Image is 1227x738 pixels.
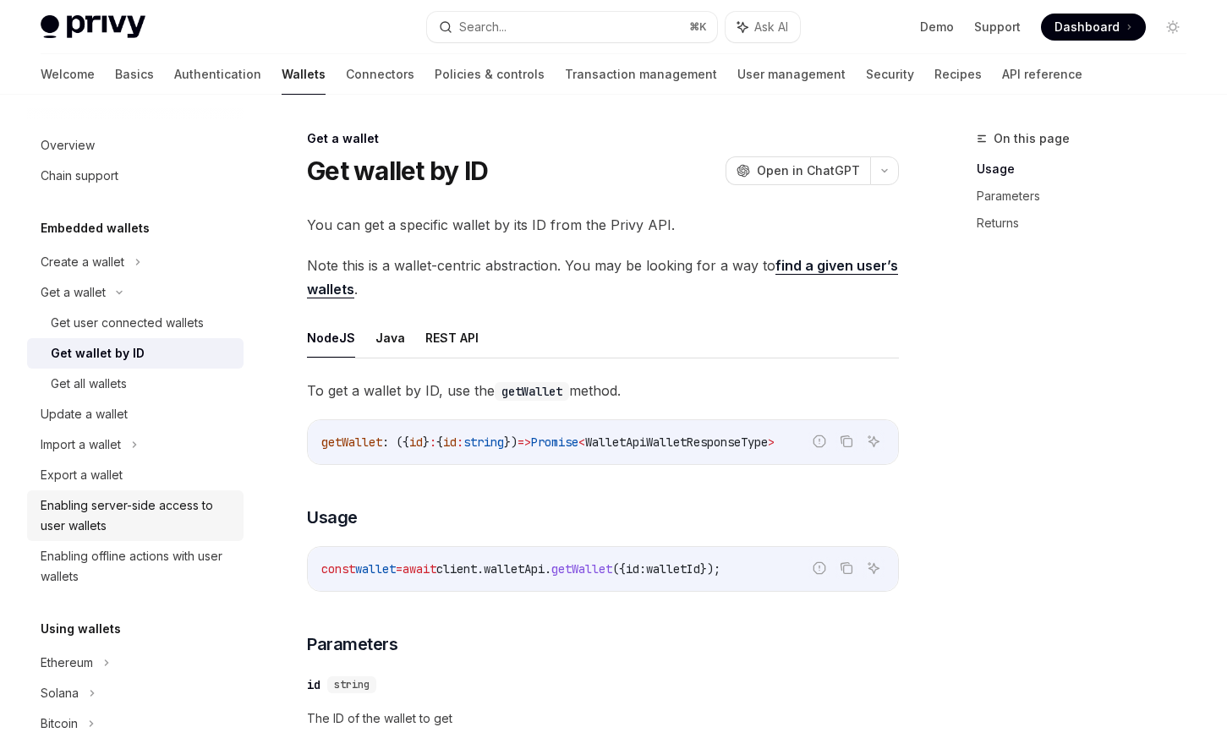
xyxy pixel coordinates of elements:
[477,561,484,577] span: .
[41,653,93,673] div: Ethereum
[41,218,150,238] h5: Embedded wallets
[355,561,396,577] span: wallet
[545,561,551,577] span: .
[409,435,423,450] span: id
[808,557,830,579] button: Report incorrect code
[459,17,507,37] div: Search...
[41,54,95,95] a: Welcome
[27,369,244,399] a: Get all wallets
[307,156,488,186] h1: Get wallet by ID
[443,435,457,450] span: id
[551,561,612,577] span: getWallet
[585,435,768,450] span: WalletApiWalletResponseType
[27,130,244,161] a: Overview
[436,435,443,450] span: {
[977,156,1200,183] a: Usage
[974,19,1021,36] a: Support
[626,561,646,577] span: id:
[307,318,355,358] button: NodeJS
[726,156,870,185] button: Open in ChatGPT
[375,318,405,358] button: Java
[282,54,326,95] a: Wallets
[321,561,355,577] span: const
[863,557,885,579] button: Ask AI
[41,404,128,424] div: Update a wallet
[321,435,382,450] span: getWallet
[307,379,899,402] span: To get a wallet by ID, use the method.
[382,435,409,450] span: : ({
[27,460,244,490] a: Export a wallet
[396,561,403,577] span: =
[994,128,1070,149] span: On this page
[27,541,244,592] a: Enabling offline actions with user wallets
[1054,19,1120,36] span: Dashboard
[1159,14,1186,41] button: Toggle dark mode
[1002,54,1082,95] a: API reference
[27,399,244,429] a: Update a wallet
[51,313,204,333] div: Get user connected wallets
[436,561,477,577] span: client
[612,561,626,577] span: ({
[737,54,846,95] a: User management
[495,382,569,401] code: getWallet
[689,20,707,34] span: ⌘ K
[27,490,244,541] a: Enabling server-side access to user wallets
[463,435,504,450] span: string
[307,632,397,656] span: Parameters
[757,162,860,179] span: Open in ChatGPT
[41,546,233,587] div: Enabling offline actions with user wallets
[41,282,106,303] div: Get a wallet
[27,338,244,369] a: Get wallet by ID
[835,557,857,579] button: Copy the contents from the code block
[346,54,414,95] a: Connectors
[307,676,320,693] div: id
[427,12,717,42] button: Search...⌘K
[977,210,1200,237] a: Returns
[423,435,430,450] span: }
[565,54,717,95] a: Transaction management
[866,54,914,95] a: Security
[425,318,479,358] button: REST API
[307,708,899,729] span: The ID of the wallet to get
[835,430,857,452] button: Copy the contents from the code block
[41,135,95,156] div: Overview
[41,435,121,455] div: Import a wallet
[307,213,899,237] span: You can get a specific wallet by its ID from the Privy API.
[768,435,775,450] span: >
[646,561,700,577] span: walletId
[920,19,954,36] a: Demo
[307,254,899,301] span: Note this is a wallet-centric abstraction. You may be looking for a way to .
[27,161,244,191] a: Chain support
[726,12,800,42] button: Ask AI
[435,54,545,95] a: Policies & controls
[403,561,436,577] span: await
[41,252,124,272] div: Create a wallet
[578,435,585,450] span: <
[518,435,531,450] span: =>
[700,561,720,577] span: });
[457,435,463,450] span: :
[754,19,788,36] span: Ask AI
[1041,14,1146,41] a: Dashboard
[41,495,233,536] div: Enabling server-side access to user wallets
[484,561,545,577] span: walletApi
[808,430,830,452] button: Report incorrect code
[41,15,145,39] img: light logo
[307,130,899,147] div: Get a wallet
[41,683,79,703] div: Solana
[41,619,121,639] h5: Using wallets
[27,308,244,338] a: Get user connected wallets
[51,374,127,394] div: Get all wallets
[934,54,982,95] a: Recipes
[531,435,578,450] span: Promise
[174,54,261,95] a: Authentication
[115,54,154,95] a: Basics
[41,166,118,186] div: Chain support
[334,678,370,692] span: string
[863,430,885,452] button: Ask AI
[977,183,1200,210] a: Parameters
[41,713,78,734] div: Bitcoin
[41,465,123,485] div: Export a wallet
[430,435,436,450] span: :
[51,343,145,364] div: Get wallet by ID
